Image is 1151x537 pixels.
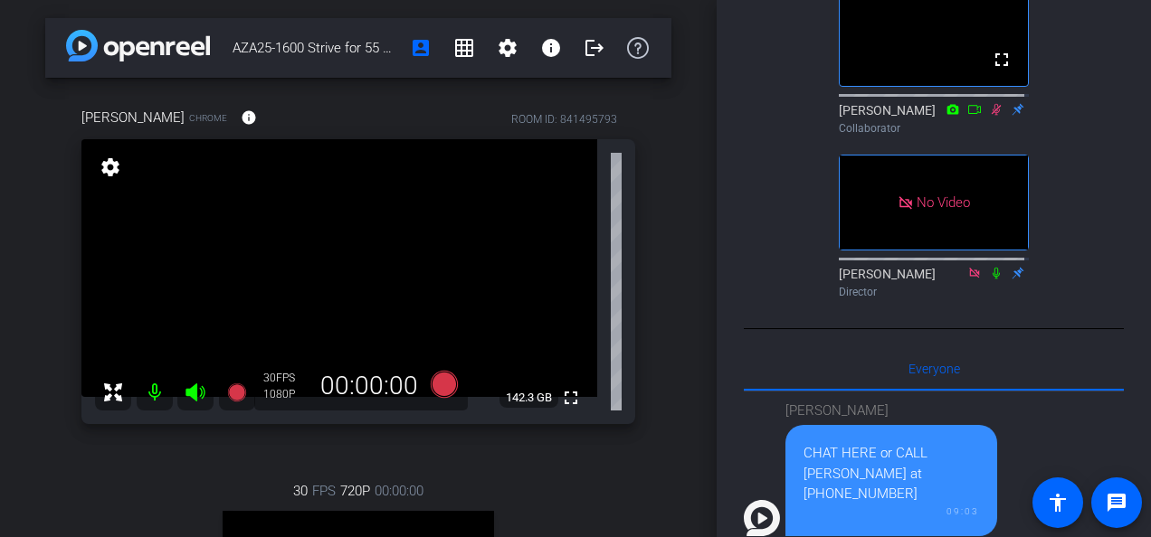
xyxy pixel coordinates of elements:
[276,372,295,384] span: FPS
[81,108,185,127] span: [PERSON_NAME]
[499,387,558,409] span: 142.3 GB
[540,37,562,59] mat-icon: info
[917,193,970,210] span: No Video
[991,49,1013,71] mat-icon: fullscreen
[744,500,780,536] img: Profile
[233,30,399,66] span: AZA25-1600 Strive for 55 VIDEO
[1106,492,1127,513] mat-icon: message
[263,387,309,401] div: 1080P
[908,363,960,375] span: Everyone
[312,481,336,501] span: FPS
[241,109,257,126] mat-icon: info
[98,156,123,178] mat-icon: settings
[410,37,432,59] mat-icon: account_box
[189,111,227,125] span: Chrome
[340,481,370,501] span: 720P
[839,284,1029,300] div: Director
[375,481,423,501] span: 00:00:00
[293,481,308,501] span: 30
[584,37,605,59] mat-icon: logout
[66,30,210,61] img: app-logo
[453,37,475,59] mat-icon: grid_on
[839,101,1029,137] div: [PERSON_NAME]
[785,400,997,421] div: [PERSON_NAME]
[309,371,430,401] div: 00:00:00
[560,387,582,409] mat-icon: fullscreen
[839,120,1029,137] div: Collaborator
[497,37,518,59] mat-icon: settings
[263,371,309,385] div: 30
[804,504,979,518] div: 09:03
[839,265,1029,300] div: [PERSON_NAME]
[1047,492,1069,513] mat-icon: accessibility
[511,111,617,127] div: ROOM ID: 841495793
[804,443,979,504] div: CHAT HERE or CALL [PERSON_NAME] at [PHONE_NUMBER]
